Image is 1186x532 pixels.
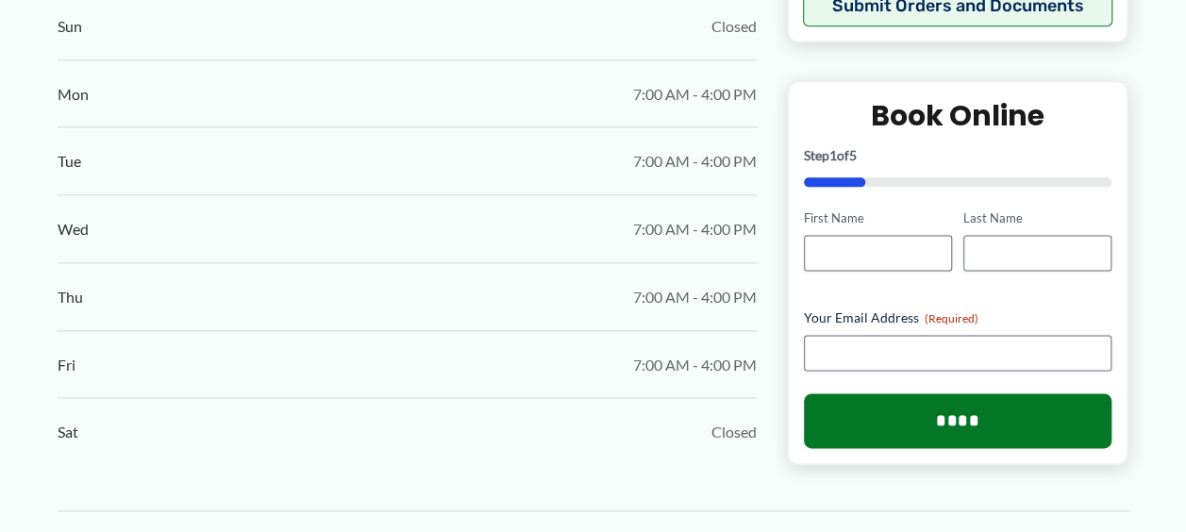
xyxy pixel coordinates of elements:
span: Thu [58,283,83,311]
span: Mon [58,80,89,108]
span: 7:00 AM - 4:00 PM [633,147,757,175]
label: Your Email Address [804,308,1112,327]
span: Closed [711,12,757,41]
label: First Name [804,209,952,227]
span: Wed [58,215,89,243]
h2: Book Online [804,97,1112,134]
span: Sun [58,12,82,41]
span: 5 [849,147,857,163]
span: Fri [58,351,75,379]
span: 7:00 AM - 4:00 PM [633,351,757,379]
span: Sat [58,418,78,446]
label: Last Name [963,209,1111,227]
span: 7:00 AM - 4:00 PM [633,215,757,243]
span: Closed [711,418,757,446]
p: Step of [804,149,1112,162]
span: 7:00 AM - 4:00 PM [633,283,757,311]
span: 1 [829,147,837,163]
span: 7:00 AM - 4:00 PM [633,80,757,108]
span: (Required) [925,311,978,325]
span: Tue [58,147,81,175]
